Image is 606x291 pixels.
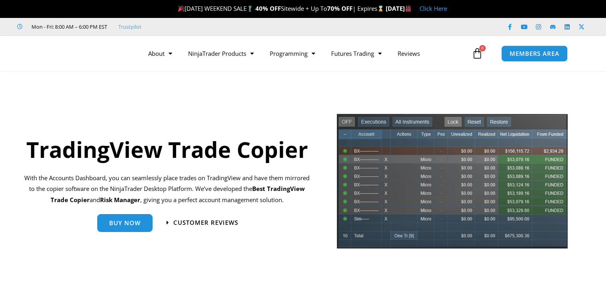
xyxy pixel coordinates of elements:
[510,51,559,57] span: MEMBERS AREA
[323,44,390,63] a: Futures Trading
[118,22,141,31] a: Trustpilot
[247,6,253,12] img: 🏌️‍♂️
[501,45,568,62] a: MEMBERS AREA
[479,45,486,51] span: 0
[140,44,180,63] a: About
[167,220,238,226] a: Customer Reviews
[180,44,262,63] a: NinjaTrader Products
[176,4,385,12] span: [DATE] WEEKEND SALE Sitewide + Up To | Expires
[100,196,140,204] strong: Risk Manager
[97,214,153,232] a: Buy Now
[460,42,495,65] a: 0
[22,134,312,165] h1: TradingView Trade Copier
[420,4,447,12] a: Click Here
[386,4,412,12] strong: [DATE]
[255,4,281,12] strong: 40% OFF
[327,4,353,12] strong: 70% OFF
[109,220,141,226] span: Buy Now
[29,22,107,31] span: Mon - Fri: 8:00 AM – 6:00 PM EST
[390,44,428,63] a: Reviews
[29,39,115,68] img: LogoAI | Affordable Indicators – NinjaTrader
[262,44,323,63] a: Programming
[405,6,411,12] img: 🏭
[173,220,238,226] span: Customer Reviews
[178,6,184,12] img: 🎉
[378,6,384,12] img: ⌛
[140,44,470,63] nav: Menu
[22,173,312,206] p: With the Accounts Dashboard, you can seamlessly place trades on TradingView and have them mirrore...
[336,113,569,255] img: tradecopier | Affordable Indicators – NinjaTrader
